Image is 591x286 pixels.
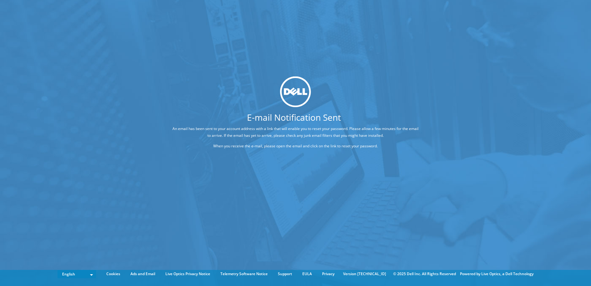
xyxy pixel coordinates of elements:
a: Privacy [317,271,339,277]
a: Telemetry Software Notice [216,271,272,277]
h1: E-mail Notification Sent [148,113,440,122]
a: Cookies [102,271,125,277]
li: Version [TECHNICAL_ID] [340,271,389,277]
img: dell_svg_logo.svg [280,76,311,107]
li: © 2025 Dell Inc. All Rights Reserved [390,271,459,277]
a: EULA [298,271,317,277]
p: An email has been sent to your account address with a link that will enable you to reset your pas... [171,125,420,139]
a: Live Optics Privacy Notice [161,271,215,277]
p: When you receive the e-mail, please open the email and click on the link to reset your password. [171,143,420,149]
a: Ads and Email [126,271,160,277]
li: Powered by Live Optics, a Dell Technology [460,271,534,277]
a: Support [273,271,297,277]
